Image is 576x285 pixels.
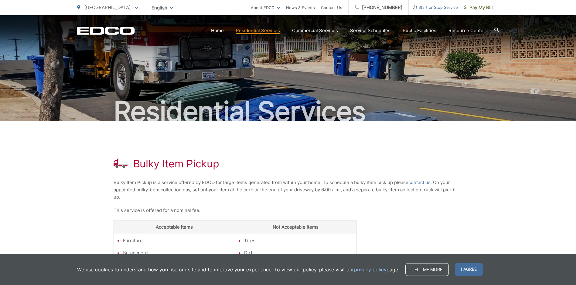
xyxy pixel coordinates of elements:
[350,27,390,34] a: Service Schedules
[77,96,499,127] h2: Residential Services
[286,4,315,11] a: News & Events
[84,5,131,10] span: [GEOGRAPHIC_DATA]
[147,2,178,13] span: English
[211,27,224,34] a: Home
[133,158,219,170] h1: Bulky Item Pickup
[236,27,280,34] a: Residential Services
[251,4,280,11] a: About EDCO
[114,207,463,214] p: This service is offered for a nominal fee.
[405,263,449,276] a: Tell me more
[114,179,463,201] p: Bulky Item Pickup is a service offered by EDCO for large items generated from within your home. T...
[244,237,353,244] li: Tires
[321,4,342,11] a: Contact Us
[156,224,193,230] strong: Acceptable Items
[354,266,387,273] a: privacy policy
[464,4,493,11] span: Pay My Bill
[244,249,353,256] li: Dirt
[403,27,436,34] a: Public Facilities
[123,249,232,256] li: Scrap metal
[123,237,232,244] li: Furniture
[455,263,483,276] span: I agree
[292,27,338,34] a: Commercial Services
[77,266,399,273] p: We use cookies to understand how you use our site and to improve your experience. To view our pol...
[408,179,431,186] a: contact us
[448,27,485,34] a: Resource Center
[77,26,135,35] a: EDCD logo. Return to the homepage.
[273,224,319,230] strong: Not Acceptable Items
